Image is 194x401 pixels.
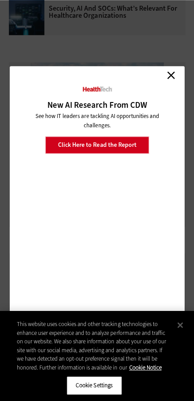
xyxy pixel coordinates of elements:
[45,136,149,153] a: Click Here to Read the Report
[82,86,113,92] img: HealthTech_0.png
[66,375,122,394] button: Cookie Settings
[170,315,190,334] button: Close
[17,319,168,371] div: This website uses cookies and other tracking technologies to enhance user experience and to analy...
[164,68,177,82] a: Close
[129,363,161,370] a: More information about your privacy
[34,112,160,130] p: See how IT leaders are tackling AI opportunities and challenges.
[23,100,171,110] h3: New AI Research From CDW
